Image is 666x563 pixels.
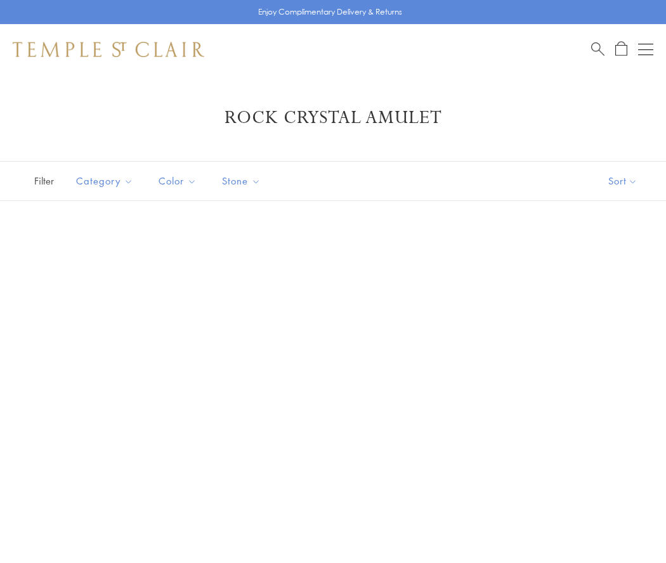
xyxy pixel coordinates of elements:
[615,41,627,57] a: Open Shopping Bag
[580,162,666,200] button: Show sort by
[212,167,270,195] button: Stone
[258,6,402,18] p: Enjoy Complimentary Delivery & Returns
[149,167,206,195] button: Color
[32,107,634,129] h1: Rock Crystal Amulet
[13,42,204,57] img: Temple St. Clair
[152,173,206,189] span: Color
[67,167,143,195] button: Category
[638,42,653,57] button: Open navigation
[216,173,270,189] span: Stone
[591,41,604,57] a: Search
[70,173,143,189] span: Category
